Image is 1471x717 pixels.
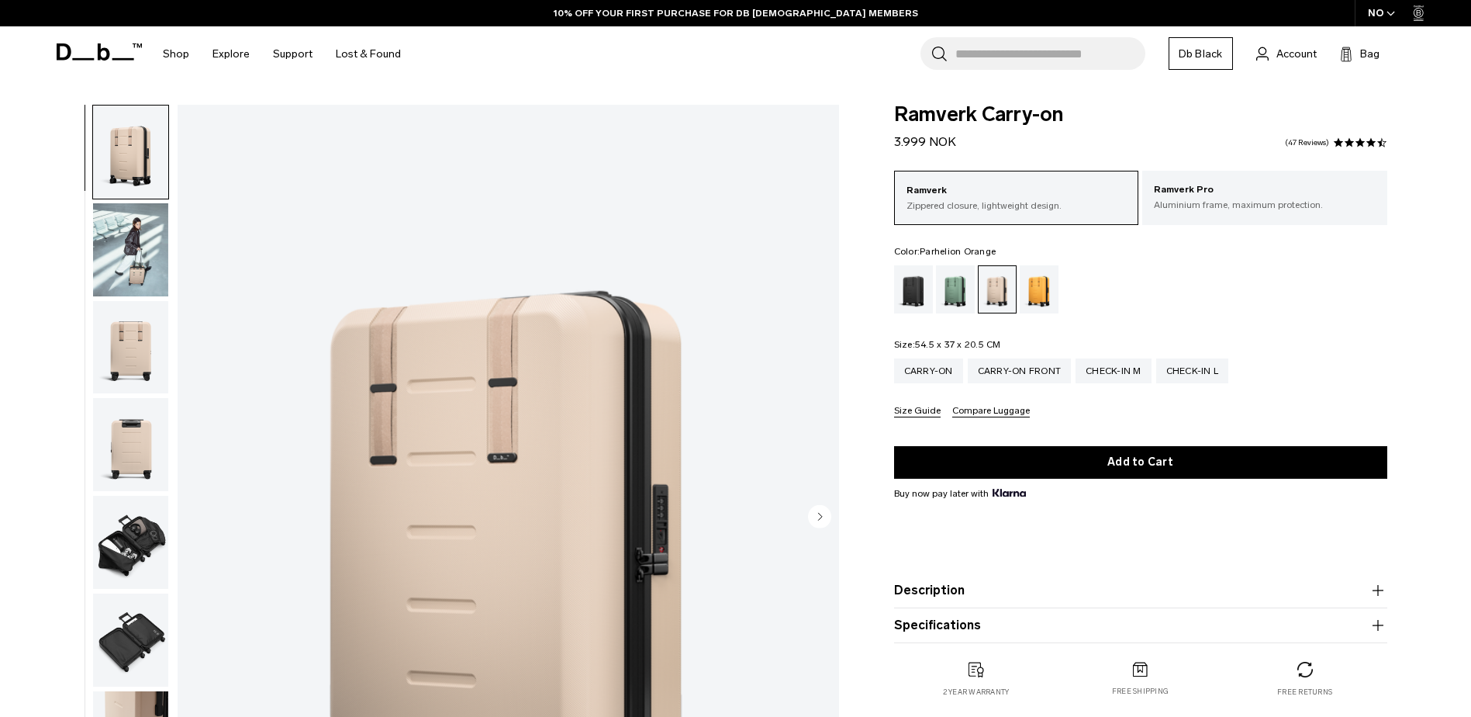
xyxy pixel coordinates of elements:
[1020,265,1058,313] a: Parhelion Orange
[92,300,169,395] button: Ramverk Carry-on Fogbow Beige
[92,203,169,297] button: Ramverk Carry-on Fogbow Beige
[1112,686,1169,697] p: Free shipping
[92,593,169,688] button: Ramverk Carry-on Fogbow Beige
[1154,182,1376,198] p: Ramverk Pro
[894,247,996,256] legend: Color:
[936,265,975,313] a: Green Ray
[93,398,168,491] img: Ramverk Carry-on Fogbow Beige
[1276,46,1317,62] span: Account
[915,339,1001,350] span: 54.5 x 37 x 20.5 CM
[92,105,169,199] button: Ramverk Carry-on Fogbow Beige
[92,495,169,590] button: Ramverk Carry-on Fogbow Beige
[894,446,1387,479] button: Add to Cart
[163,26,189,81] a: Shop
[212,26,250,81] a: Explore
[894,616,1387,635] button: Specifications
[968,358,1072,383] a: Carry-on Front
[93,106,168,199] img: Ramverk Carry-on Fogbow Beige
[93,301,168,394] img: Ramverk Carry-on Fogbow Beige
[336,26,401,81] a: Lost & Found
[906,183,1127,199] p: Ramverk
[894,105,1387,125] span: Ramverk Carry-on
[894,340,1001,349] legend: Size:
[92,397,169,492] button: Ramverk Carry-on Fogbow Beige
[1142,171,1387,223] a: Ramverk Pro Aluminium frame, maximum protection.
[808,504,831,531] button: Next slide
[894,358,963,383] a: Carry-on
[993,489,1026,497] img: {"height" => 20, "alt" => "Klarna"}
[894,134,956,149] span: 3.999 NOK
[554,6,918,20] a: 10% OFF YOUR FIRST PURCHASE FOR DB [DEMOGRAPHIC_DATA] MEMBERS
[1169,37,1233,70] a: Db Black
[273,26,313,81] a: Support
[943,687,1010,698] p: 2 year warranty
[1340,44,1379,63] button: Bag
[1154,198,1376,212] p: Aluminium frame, maximum protection.
[1277,687,1332,698] p: Free returns
[952,406,1030,417] button: Compare Luggage
[920,246,996,257] span: Parhelion Orange
[894,406,941,417] button: Size Guide
[1156,358,1229,383] a: Check-in L
[1256,44,1317,63] a: Account
[151,26,413,81] nav: Main Navigation
[93,496,168,589] img: Ramverk Carry-on Fogbow Beige
[894,265,933,313] a: Black Out
[894,581,1387,600] button: Description
[93,203,168,296] img: Ramverk Carry-on Fogbow Beige
[894,487,1026,501] span: Buy now pay later with
[906,199,1127,213] p: Zippered closure, lightweight design.
[978,265,1017,313] a: Fogbow Beige
[93,594,168,687] img: Ramverk Carry-on Fogbow Beige
[1076,358,1152,383] a: Check-in M
[1360,46,1379,62] span: Bag
[1285,139,1329,147] a: 47 reviews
